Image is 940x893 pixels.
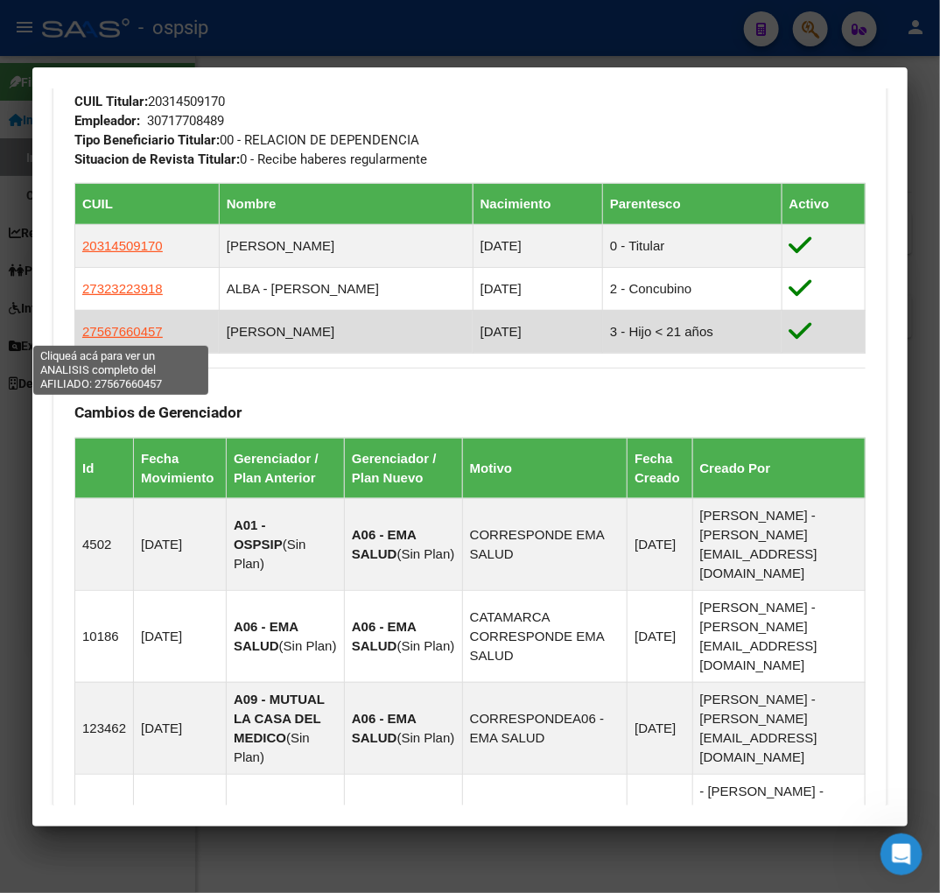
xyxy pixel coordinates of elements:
[628,438,692,498] th: Fecha Creado
[63,54,336,127] div: buenas tardes, queria saber si me puden resfrescar los pasos para dar las bajas masivas por el si...
[77,65,322,116] div: buenas tardes, queria saber si me puden resfrescar los pasos para dar las bajas masivas por el si...
[101,145,148,158] b: Soporte
[234,537,306,571] span: Sin Plan
[14,180,287,253] div: Buenos dias, Muchas gracias por comunicarse con el soporte técnico de la plataforma.
[603,183,782,224] th: Parentesco
[74,113,140,129] strong: Empleador:
[692,774,865,866] td: - [PERSON_NAME] - [PERSON_NAME][EMAIL_ADDRESS][DOMAIN_NAME]
[74,94,148,109] strong: CUIL Titular:
[74,74,354,90] span: A06 - EMA SALUD / Sin Plan
[782,183,865,224] th: Activo
[14,474,287,529] div: [PERSON_NAME], perdón por la demora.
[75,774,134,866] td: 183313
[50,13,78,41] img: Profile image for Fin
[15,537,335,566] textarea: Escribe un mensaje...
[27,573,41,587] button: Selector de emoji
[227,590,345,682] td: ( )
[692,590,865,682] td: [PERSON_NAME] - [PERSON_NAME][EMAIL_ADDRESS][DOMAIN_NAME]
[14,255,287,327] div: Las bajas masivas filtrando con un csv o basandose en algun archivo enviado por la SSS
[473,267,602,310] td: [DATE]
[75,682,134,774] td: 123462
[462,774,628,866] td: Corrección a solicitud de la Obra Social
[75,183,220,224] th: CUIL
[14,531,287,586] div: vos tenés un csv con diferentes cuiles que tenes que dar de baja?
[219,224,473,267] td: [PERSON_NAME]
[234,803,298,837] strong: A06 - EMA SALUD
[344,498,462,590] td: ( )
[14,531,336,587] div: Ludmila dice…
[53,436,70,454] div: Profile image for Ludmila
[462,438,628,498] th: Motivo
[402,638,451,653] span: Sin Plan
[74,403,866,422] h3: Cambios de Gerenciador
[75,438,134,498] th: Id
[74,151,427,167] span: 0 - Recibe haberes regularmente
[234,517,283,552] strong: A01 - OSPSIP
[74,74,188,90] strong: Gerenciador / Plan:
[11,11,45,44] button: go back
[28,265,273,317] div: Las bajas masivas filtrando con un csv o basandose en algun archivo enviado por la SSS
[109,382,336,420] div: pero no recuerdo como hacerlos
[462,498,628,590] td: CORRESPONDE EMA SALUD
[82,238,163,253] span: 20314509170
[219,310,473,353] td: [PERSON_NAME]
[628,682,692,774] td: [DATE]
[134,498,227,590] td: [DATE]
[219,267,473,310] td: ALBA - [PERSON_NAME]
[344,682,462,774] td: ( )
[101,144,272,159] div: joined the conversation
[352,711,417,745] strong: A06 - EMA SALUD
[78,143,95,160] div: Profile image for Soporte
[344,774,462,866] td: ( )
[74,151,240,167] strong: Situacion de Revista Titular:
[75,437,298,453] div: joined the conversation
[111,573,125,587] button: Start recording
[180,341,336,380] div: en un csv solo el cuil
[74,132,220,148] strong: Tipo Beneficiario Titular:
[692,498,865,590] td: [PERSON_NAME] - [PERSON_NAME][EMAIL_ADDRESS][DOMAIN_NAME]
[234,619,298,653] strong: A06 - EMA SALUD
[603,310,782,353] td: 3 - Hijo < 21 años
[880,833,922,875] iframe: Intercom live chat
[628,590,692,682] td: [DATE]
[692,438,865,498] th: Creado Por
[603,224,782,267] td: 0 - Titular
[462,590,628,682] td: CATAMARCA CORRESPONDE EMA SALUD
[284,638,333,653] span: Sin Plan
[473,310,602,353] td: [DATE]
[628,774,692,866] td: [DATE]
[402,730,451,745] span: Sin Plan
[234,692,325,745] strong: A09 - MUTUAL LA CASA DEL MEDICO
[603,267,782,310] td: 2 - Concubino
[473,183,602,224] th: Nacimiento
[352,803,417,837] strong: A06 - EMA SALUD
[227,774,345,866] td: ( )
[227,498,345,590] td: ( )
[82,281,163,296] span: 27323223918
[75,439,173,451] b: [PERSON_NAME]
[28,191,273,243] div: Buenos dias, Muchas gracias por comunicarse con el soporte técnico de la plataforma.
[344,438,462,498] th: Gerenciador / Plan Nuevo
[352,527,417,561] strong: A06 - EMA SALUD
[14,54,336,141] div: Carina dice…
[194,352,322,369] div: en un csv solo el cuil
[134,438,227,498] th: Fecha Movimiento
[160,496,190,525] button: Scroll to bottom
[692,682,865,774] td: [PERSON_NAME] - [PERSON_NAME][EMAIL_ADDRESS][DOMAIN_NAME]
[147,111,224,130] div: 30717708489
[227,438,345,498] th: Gerenciador / Plan Anterior
[344,590,462,682] td: ( )
[55,573,69,587] button: Selector de gif
[352,619,417,653] strong: A06 - EMA SALUD
[75,498,134,590] td: 4502
[628,498,692,590] td: [DATE]
[82,324,163,339] span: 27567660457
[123,392,322,410] div: pero no recuerdo como hacerlos
[219,183,473,224] th: Nombre
[473,224,602,267] td: [DATE]
[85,20,269,47] p: El equipo también puede ayudar
[227,682,345,774] td: ( )
[75,590,134,682] td: 10186
[462,682,628,774] td: CORRESPONDEA06 - EMA SALUD
[14,255,336,341] div: Soporte dice…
